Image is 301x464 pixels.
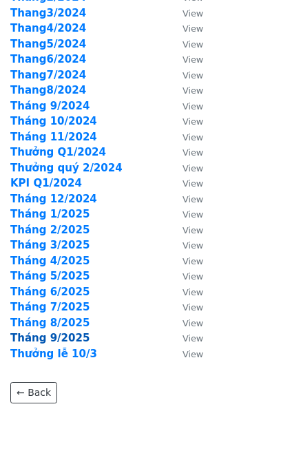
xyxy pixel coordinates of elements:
[169,146,203,158] a: View
[10,270,90,282] a: Tháng 5/2025
[10,7,86,19] a: Thang3/2024
[10,22,86,34] a: Thang4/2024
[183,194,203,204] small: View
[10,348,97,360] a: Thưởng lễ 10/3
[169,224,203,236] a: View
[169,100,203,112] a: View
[183,349,203,359] small: View
[169,162,203,174] a: View
[169,7,203,19] a: View
[183,8,203,19] small: View
[183,178,203,189] small: View
[10,208,90,220] a: Tháng 1/2025
[183,39,203,50] small: View
[169,84,203,96] a: View
[183,85,203,96] small: View
[169,239,203,251] a: View
[10,100,90,112] a: Tháng 9/2024
[169,193,203,205] a: View
[10,146,106,158] a: Thưởng Q1/2024
[10,84,86,96] a: Thang8/2024
[183,147,203,158] small: View
[169,53,203,65] a: View
[10,239,90,251] a: Tháng 3/2025
[169,332,203,344] a: View
[169,22,203,34] a: View
[183,23,203,34] small: View
[169,270,203,282] a: View
[183,132,203,143] small: View
[183,287,203,297] small: View
[169,301,203,313] a: View
[10,177,82,189] a: KPI Q1/2024
[183,318,203,328] small: View
[169,317,203,329] a: View
[183,225,203,235] small: View
[10,286,90,298] a: Tháng 6/2025
[10,224,90,236] a: Tháng 2/2025
[10,69,86,81] a: Thang7/2024
[183,271,203,282] small: View
[169,286,203,298] a: View
[10,162,123,174] a: Thưởng quý 2/2024
[183,256,203,266] small: View
[169,208,203,220] a: View
[183,302,203,313] small: View
[169,348,203,360] a: View
[232,398,301,464] iframe: Chat Widget
[183,54,203,65] small: View
[183,209,203,220] small: View
[10,53,86,65] a: Thang6/2024
[183,163,203,173] small: View
[169,69,203,81] a: View
[10,38,86,50] a: Thang5/2024
[169,255,203,267] a: View
[10,301,90,313] a: Tháng 7/2025
[10,193,97,205] a: Tháng 12/2024
[232,398,301,464] div: Tiện ích trò chuyện
[10,255,90,267] a: Tháng 4/2025
[10,115,97,127] a: Tháng 10/2024
[183,116,203,127] small: View
[169,115,203,127] a: View
[169,131,203,143] a: View
[183,70,203,81] small: View
[183,101,203,112] small: View
[10,332,90,344] a: Tháng 9/2025
[169,38,203,50] a: View
[10,382,57,403] a: ← Back
[183,333,203,344] small: View
[10,317,90,329] a: Tháng 8/2025
[183,240,203,251] small: View
[10,131,97,143] a: Tháng 11/2024
[169,177,203,189] a: View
